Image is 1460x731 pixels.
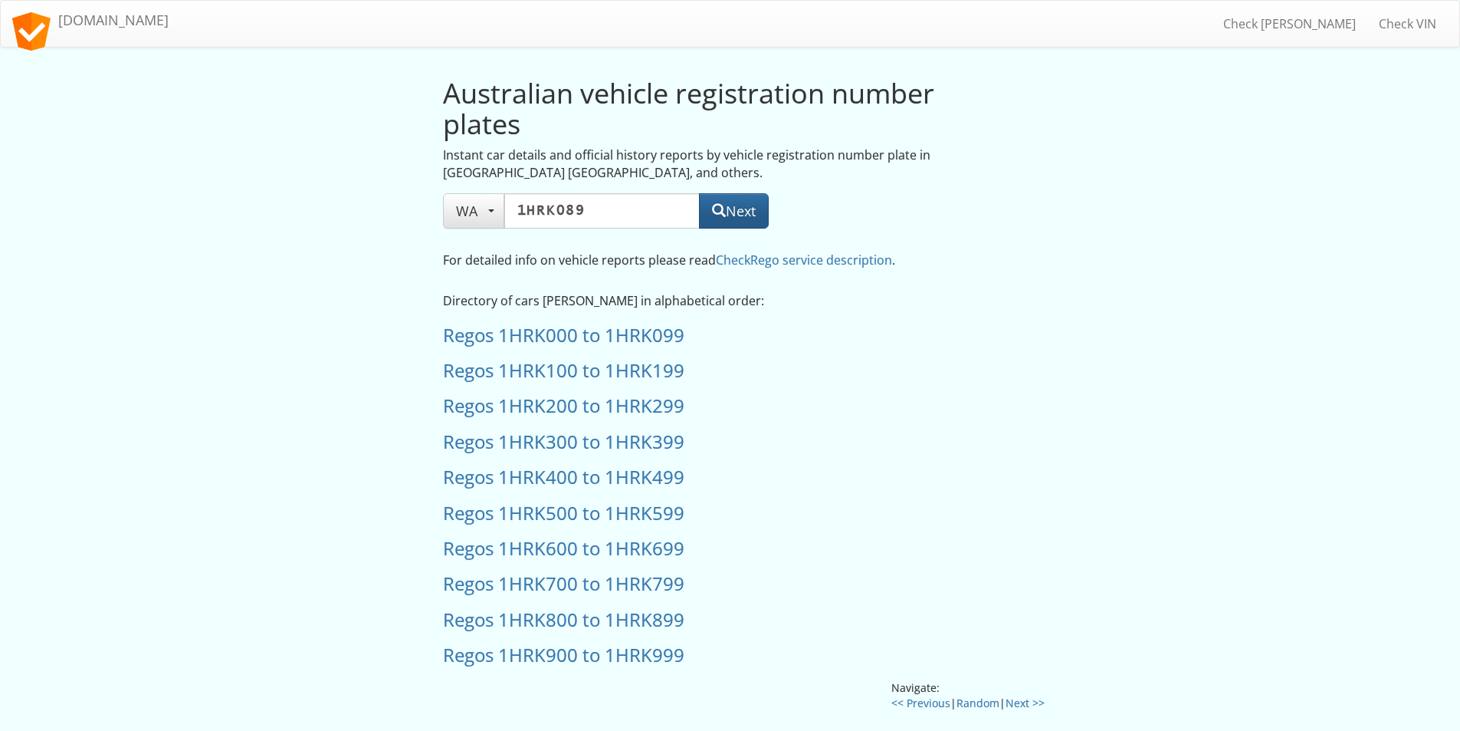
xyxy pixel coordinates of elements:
img: logo.svg [12,12,51,51]
a: Regos 1HRK600 to 1HRK699 [443,535,684,561]
a: Random [956,696,999,710]
a: Regos 1HRK900 to 1HRK999 [443,642,684,667]
p: Instant car details and official history reports by vehicle registration number plate in [GEOGRAP... [443,147,1018,182]
p: For detailed info on vehicle reports please read . [443,252,1018,269]
a: Regos 1HRK800 to 1HRK899 [443,607,684,632]
a: Regos 1HRK400 to 1HRK499 [443,464,684,489]
button: Next [699,193,769,229]
a: Check [PERSON_NAME] [1212,5,1367,43]
p: Directory of cars [PERSON_NAME] in alphabetical order: [443,292,1018,310]
a: Regos 1HRK000 to 1HRK099 [443,322,684,347]
a: CheckRego service description [716,252,892,268]
a: Regos 1HRK200 to 1HRK299 [443,393,684,418]
a: Next >> [1006,696,1045,710]
input: Rego [504,193,700,229]
button: WA [443,193,504,229]
div: Navigate: | | [880,680,1179,711]
h1: Australian vehicle registration number plates [443,78,1018,139]
a: Regos 1HRK700 to 1HRK799 [443,571,684,596]
a: Regos 1HRK500 to 1HRK599 [443,500,684,525]
a: << Previous [891,696,950,710]
a: Regos 1HRK100 to 1HRK199 [443,357,684,383]
span: WA [456,202,491,220]
a: [DOMAIN_NAME] [1,1,180,39]
a: Regos 1HRK300 to 1HRK399 [443,429,684,454]
a: Check VIN [1367,5,1448,43]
